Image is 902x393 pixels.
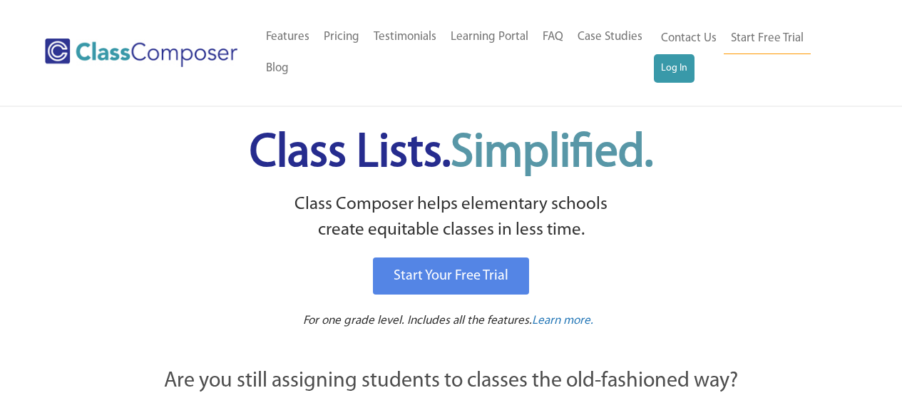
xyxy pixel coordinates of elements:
[317,21,367,53] a: Pricing
[654,23,846,83] nav: Header Menu
[367,21,444,53] a: Testimonials
[535,21,570,53] a: FAQ
[451,131,653,177] span: Simplified.
[259,53,296,84] a: Blog
[394,269,508,283] span: Start Your Free Trial
[532,312,593,330] a: Learn more.
[250,131,653,177] span: Class Lists.
[373,257,529,295] a: Start Your Free Trial
[259,21,317,53] a: Features
[724,23,811,55] a: Start Free Trial
[532,315,593,327] span: Learn more.
[259,21,654,84] nav: Header Menu
[45,39,237,67] img: Class Composer
[654,23,724,54] a: Contact Us
[570,21,650,53] a: Case Studies
[303,315,532,327] span: For one grade level. Includes all the features.
[654,54,695,83] a: Log In
[86,192,817,244] p: Class Composer helps elementary schools create equitable classes in less time.
[444,21,535,53] a: Learning Portal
